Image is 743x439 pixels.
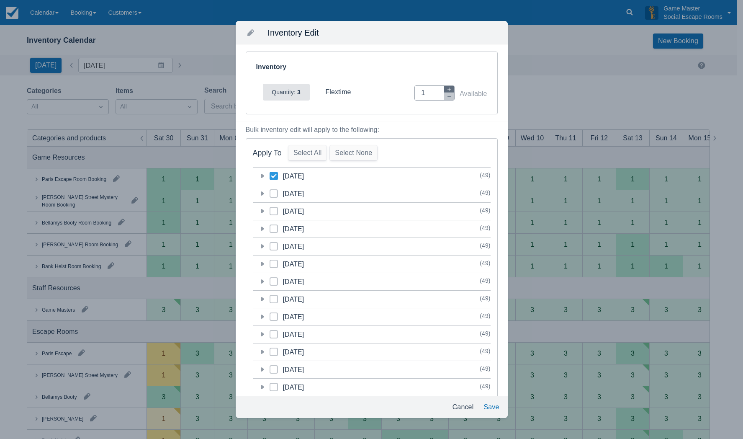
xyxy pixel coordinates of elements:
button: Select None [330,145,377,160]
h5: [DATE] [270,326,304,343]
div: ( 49 ) [480,293,490,303]
div: ( 49 ) [480,346,490,356]
div: Inventory [256,62,288,72]
h5: [DATE] [270,203,304,220]
div: ( 49 ) [480,381,490,391]
div: ( 49 ) [480,258,490,268]
div: Bulk inventory edit will apply to the following: [246,125,498,135]
div: Inventory Edit [261,28,504,37]
button: Save [480,400,502,415]
div: ( 49 ) [480,188,490,198]
h5: [DATE] [270,291,304,308]
div: Apply To [253,148,282,158]
div: ( 49 ) [480,223,490,233]
span: Quantity: [272,89,296,96]
h5: [DATE] [270,361,304,378]
div: ( 49 ) [480,311,490,321]
h5: [DATE] [270,308,304,325]
strong: 3 [296,89,301,96]
h5: [DATE] [270,238,304,255]
div: ( 49 ) [480,364,490,374]
div: Available [460,89,487,99]
h5: [DATE] [270,168,304,185]
h5: [DATE] [270,273,304,290]
h5: [DATE] [270,185,304,202]
div: ( 49 ) [480,328,490,338]
h5: [DATE] [270,256,304,273]
button: Select All [288,145,327,160]
span: flextime [326,88,351,96]
div: ( 49 ) [480,205,490,215]
h5: [DATE] [270,220,304,238]
h5: [DATE] [270,343,304,361]
div: ( 49 ) [480,240,490,250]
div: ( 49 ) [480,276,490,286]
button: Cancel [449,400,477,415]
h5: [DATE] [270,379,304,396]
div: ( 49 ) [480,170,490,180]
